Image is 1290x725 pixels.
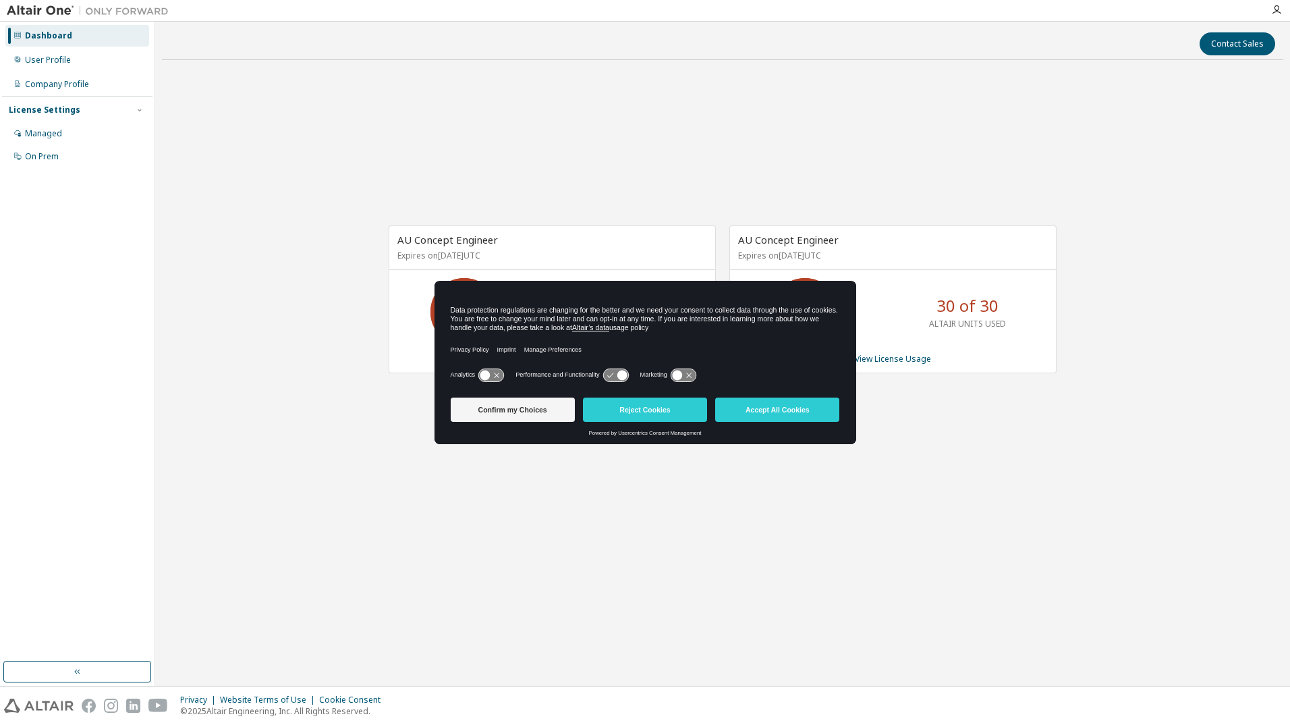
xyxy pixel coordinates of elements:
div: On Prem [25,151,59,162]
span: AU Concept Engineer [397,233,498,246]
p: © 2025 Altair Engineering, Inc. All Rights Reserved. [180,705,389,717]
img: youtube.svg [148,699,168,713]
a: View License Usage [855,353,931,365]
img: instagram.svg [104,699,118,713]
div: License Settings [9,105,80,115]
img: facebook.svg [82,699,96,713]
p: ALTAIR UNITS USED [929,318,1006,329]
img: altair_logo.svg [4,699,74,713]
div: Managed [25,128,62,139]
span: AU Concept Engineer [738,233,839,246]
button: Contact Sales [1200,32,1275,55]
img: Altair One [7,4,175,18]
p: Expires on [DATE] UTC [397,250,704,261]
div: Company Profile [25,79,89,90]
div: Website Terms of Use [220,695,319,705]
div: User Profile [25,55,71,65]
div: Cookie Consent [319,695,389,705]
img: linkedin.svg [126,699,140,713]
div: Dashboard [25,30,72,41]
div: Privacy [180,695,220,705]
p: Expires on [DATE] UTC [738,250,1044,261]
p: 30 of 30 [936,294,999,317]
